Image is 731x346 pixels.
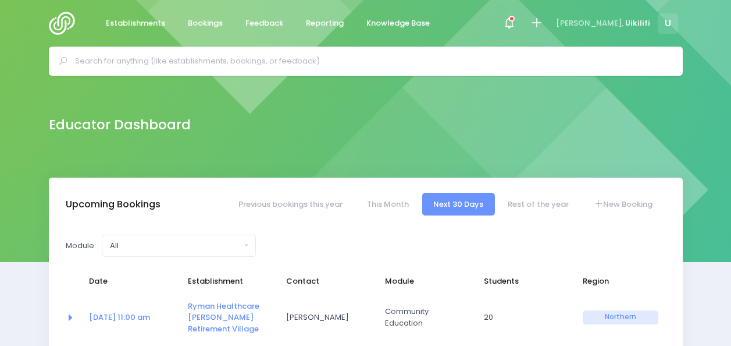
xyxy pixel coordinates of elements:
[357,12,440,35] a: Knowledge Base
[658,13,678,34] span: U
[106,17,165,29] span: Establishments
[89,312,150,323] a: [DATE] 11:00 am
[366,17,430,29] span: Knowledge Base
[49,117,191,133] h2: Educator Dashboard
[227,193,354,216] a: Previous bookings this year
[583,310,658,324] span: Northern
[422,193,495,216] a: Next 30 Days
[385,306,461,329] span: Community Education
[245,17,283,29] span: Feedback
[476,293,575,343] td: 20
[484,312,559,323] span: 20
[556,17,623,29] span: [PERSON_NAME],
[385,276,461,287] span: Module
[355,193,420,216] a: This Month
[484,276,559,287] span: Students
[286,276,362,287] span: Contact
[180,293,279,343] td: <a href="https://app.stjis.org.nz/establishments/209035" class="font-weight-bold">Ryman Healthcar...
[97,12,175,35] a: Establishments
[81,293,180,343] td: <a href="https://app.stjis.org.nz/bookings/523261" class="font-weight-bold">22 Sep at 11:00 am</a>
[306,17,344,29] span: Reporting
[297,12,354,35] a: Reporting
[582,193,664,216] a: New Booking
[179,12,233,35] a: Bookings
[75,52,666,70] input: Search for anything (like establishments, bookings, or feedback)
[575,293,666,343] td: Northern
[188,276,263,287] span: Establishment
[377,293,476,343] td: Community Education
[66,199,161,210] h3: Upcoming Bookings
[188,301,259,334] a: Ryman Healthcare [PERSON_NAME] Retirement Village
[236,12,293,35] a: Feedback
[102,235,256,257] button: All
[49,12,82,35] img: Logo
[188,17,223,29] span: Bookings
[497,193,580,216] a: Rest of the year
[583,276,658,287] span: Region
[279,293,377,343] td: Toni Snell
[89,276,165,287] span: Date
[286,312,362,323] span: [PERSON_NAME]
[625,17,650,29] span: Uikilifi
[110,240,241,252] div: All
[66,240,96,252] label: Module:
